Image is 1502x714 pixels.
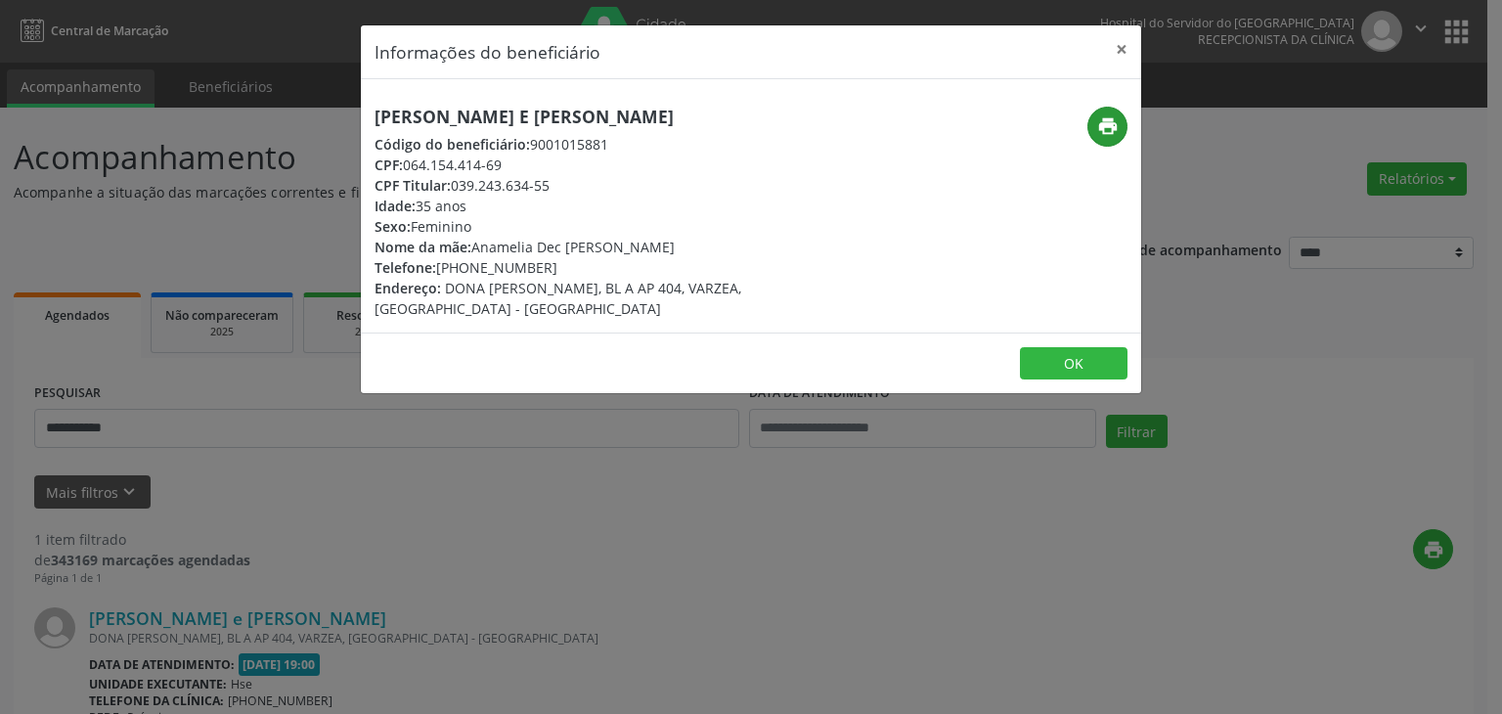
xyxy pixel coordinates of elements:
[375,279,441,297] span: Endereço:
[375,238,471,256] span: Nome da mãe:
[375,217,411,236] span: Sexo:
[375,134,867,155] div: 9001015881
[375,258,436,277] span: Telefone:
[375,176,451,195] span: CPF Titular:
[1102,25,1141,73] button: Close
[375,135,530,154] span: Código do beneficiário:
[375,257,867,278] div: [PHONE_NUMBER]
[375,175,867,196] div: 039.243.634-55
[375,155,867,175] div: 064.154.414-69
[375,237,867,257] div: Anamelia Dec [PERSON_NAME]
[1020,347,1127,380] button: OK
[1087,107,1127,147] button: print
[1097,115,1119,137] i: print
[375,156,403,174] span: CPF:
[375,197,416,215] span: Idade:
[375,39,600,65] h5: Informações do beneficiário
[375,279,741,318] span: DONA [PERSON_NAME], BL A AP 404, VARZEA, [GEOGRAPHIC_DATA] - [GEOGRAPHIC_DATA]
[375,216,867,237] div: Feminino
[375,196,867,216] div: 35 anos
[375,107,867,127] h5: [PERSON_NAME] e [PERSON_NAME]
